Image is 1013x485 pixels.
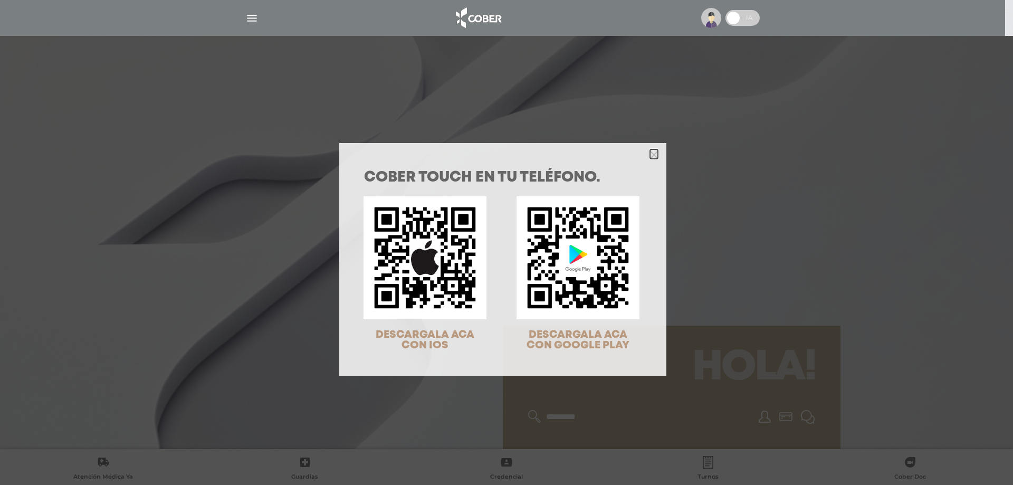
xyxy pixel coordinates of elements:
img: qr-code [364,196,486,319]
span: DESCARGALA ACA CON GOOGLE PLAY [527,330,629,350]
button: Close [650,149,658,159]
h1: COBER TOUCH en tu teléfono. [364,170,642,185]
img: qr-code [517,196,639,319]
span: DESCARGALA ACA CON IOS [376,330,474,350]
